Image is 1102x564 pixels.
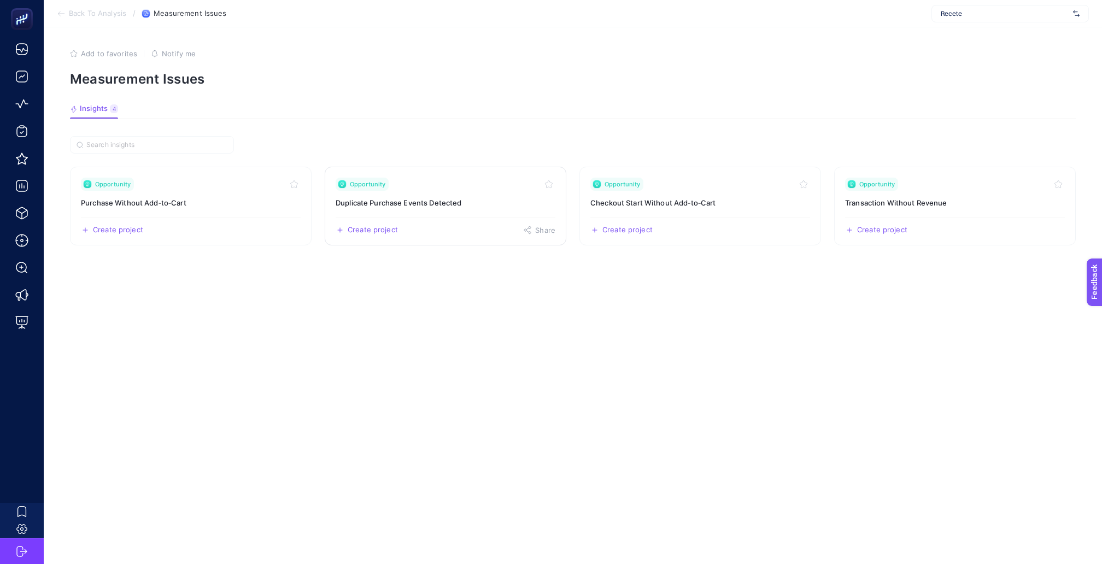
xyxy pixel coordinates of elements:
a: View insight titled [70,167,312,245]
span: Opportunity [350,180,385,189]
span: Measurement Issues [154,9,226,18]
span: Notify me [162,49,196,58]
input: Search [86,141,227,149]
h3: Insight title [336,197,555,208]
a: View insight titled [834,167,1076,245]
button: Create a new project based on this insight [336,226,398,234]
button: Toggle favorite [288,178,301,191]
button: Notify me [151,49,196,58]
span: Back To Analysis [69,9,126,18]
img: svg%3e [1073,8,1080,19]
button: Create a new project based on this insight [81,226,143,234]
span: Create project [602,226,653,234]
span: Opportunity [605,180,640,189]
span: Opportunity [859,180,895,189]
button: Toggle favorite [797,178,810,191]
h3: Insight title [845,197,1065,208]
span: Insights [80,104,108,113]
p: Measurement Issues [70,71,1076,87]
button: Create a new project based on this insight [590,226,653,234]
a: View insight titled [325,167,566,245]
button: Share this insight [523,226,555,234]
a: View insight titled [579,167,821,245]
div: 4 [110,104,118,113]
button: Add to favorites [70,49,137,58]
span: Opportunity [95,180,131,189]
span: Create project [857,226,907,234]
span: Recete [941,9,1069,18]
h3: Insight title [590,197,810,208]
h3: Insight title [81,197,301,208]
button: Toggle favorite [542,178,555,191]
section: Insight Packages [70,167,1076,245]
span: Share [535,226,555,234]
span: / [133,9,136,17]
button: Create a new project based on this insight [845,226,907,234]
span: Feedback [7,3,42,12]
span: Create project [348,226,398,234]
span: Add to favorites [81,49,137,58]
span: Create project [93,226,143,234]
button: Toggle favorite [1052,178,1065,191]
